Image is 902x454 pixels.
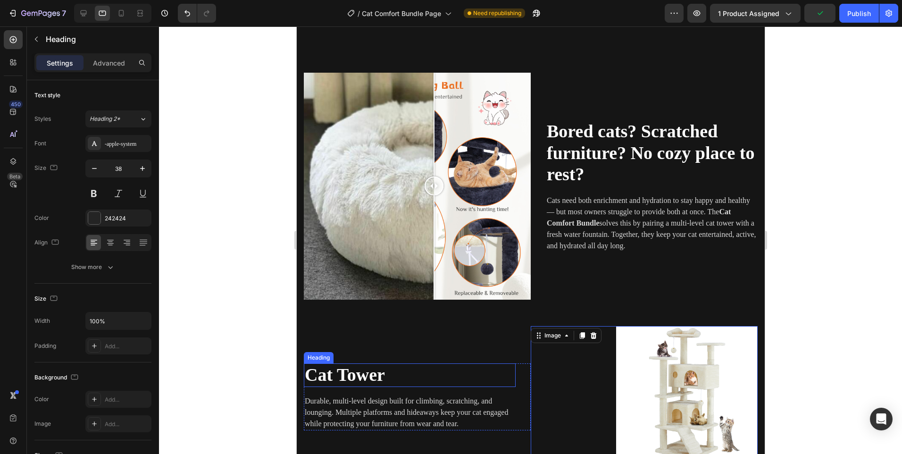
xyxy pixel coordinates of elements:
[710,4,801,23] button: 1 product assigned
[105,395,149,404] div: Add...
[34,342,56,350] div: Padding
[319,300,461,441] img: gempages_580691360521126408-71150d45-2ebb-442f-80c7-073adcdea71f.jpg
[718,8,779,18] span: 1 product assigned
[847,8,871,18] div: Publish
[246,305,266,313] div: Image
[105,214,149,223] div: 242424
[34,395,49,404] div: Color
[34,293,59,305] div: Size
[85,110,151,127] button: Heading 2*
[358,8,360,18] span: /
[34,420,51,428] div: Image
[9,101,23,108] div: 450
[93,58,125,68] p: Advanced
[34,162,59,175] div: Size
[7,173,23,180] div: Beta
[4,4,70,23] button: 7
[34,259,151,276] button: Show more
[34,371,80,384] div: Background
[86,312,151,329] input: Auto
[90,115,120,123] span: Heading 2*
[47,58,73,68] p: Settings
[34,115,51,123] div: Styles
[105,342,149,351] div: Add...
[34,236,61,249] div: Align
[34,317,50,325] div: Width
[297,26,765,454] iframe: Design area
[473,9,521,17] span: Need republishing
[105,140,149,148] div: -apple-system
[71,262,115,272] div: Show more
[870,408,893,430] div: Open Intercom Messenger
[34,214,49,222] div: Color
[105,420,149,429] div: Add...
[839,4,879,23] button: Publish
[362,8,441,18] span: Cat Comfort Bundle Page
[178,4,216,23] div: Undo/Redo
[62,8,66,19] p: 7
[34,139,46,148] div: Font
[46,34,148,45] p: Heading
[34,91,60,100] div: Text style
